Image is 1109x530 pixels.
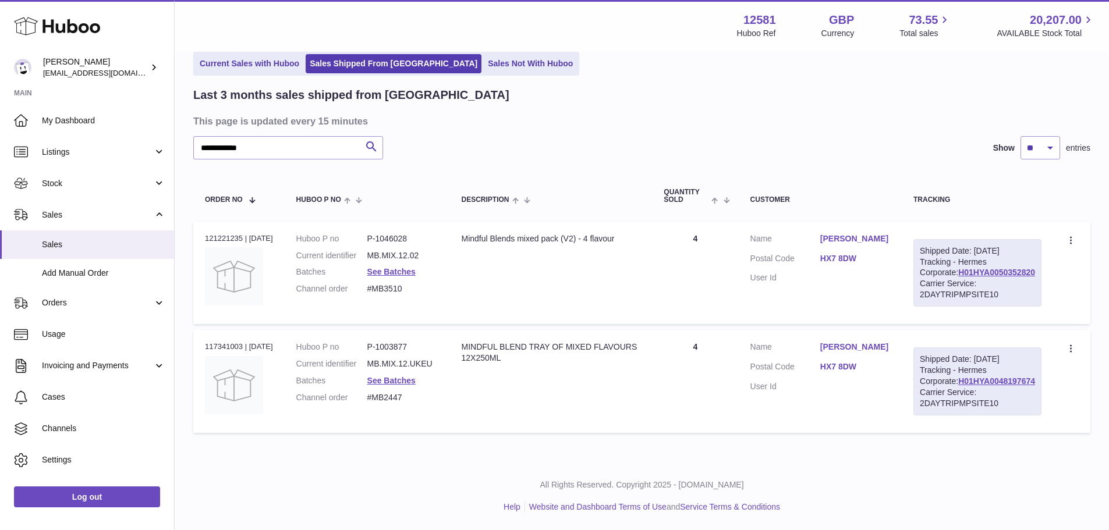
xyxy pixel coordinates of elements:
[43,68,171,77] span: [EMAIL_ADDRESS][DOMAIN_NAME]
[750,361,820,375] dt: Postal Code
[750,272,820,283] dt: User Id
[820,361,890,372] a: HX7 8DW
[367,233,438,244] dd: P-1046028
[296,283,367,294] dt: Channel order
[296,358,367,369] dt: Current identifier
[42,115,165,126] span: My Dashboard
[306,54,481,73] a: Sales Shipped From [GEOGRAPHIC_DATA]
[42,147,153,158] span: Listings
[529,502,667,511] a: Website and Dashboard Terms of Use
[42,297,153,308] span: Orders
[899,12,951,39] a: 73.55 Total sales
[461,196,509,204] span: Description
[821,28,855,39] div: Currency
[920,354,1035,365] div: Shipped Date: [DATE]
[296,375,367,386] dt: Batches
[42,239,165,250] span: Sales
[652,330,738,432] td: 4
[958,268,1035,277] a: H01HYA0050352820
[367,283,438,294] dd: #MB3510
[899,28,951,39] span: Total sales
[504,502,520,511] a: Help
[829,12,854,28] strong: GBP
[42,423,165,434] span: Channels
[737,28,776,39] div: Huboo Ref
[997,28,1095,39] span: AVAILABLE Stock Total
[484,54,577,73] a: Sales Not With Huboo
[367,267,416,276] a: See Batches
[296,233,367,244] dt: Huboo P no
[913,239,1041,307] div: Tracking - Hermes Corporate:
[205,233,273,244] div: 121221235 | [DATE]
[652,222,738,324] td: 4
[1066,143,1090,154] span: entries
[750,233,820,247] dt: Name
[958,376,1035,386] a: H01HYA0048197674
[42,329,165,340] span: Usage
[367,376,416,385] a: See Batches
[461,342,640,364] div: MINDFUL BLEND TRAY OF MIXED FLAVOURS 12X250ML
[14,59,31,76] img: internalAdmin-12581@internal.huboo.com
[750,196,890,204] div: Customer
[820,253,890,264] a: HX7 8DW
[367,358,438,369] dd: MB.MIX.12.UKEU
[42,360,153,371] span: Invoicing and Payments
[296,392,367,403] dt: Channel order
[913,196,1041,204] div: Tracking
[296,250,367,261] dt: Current identifier
[14,486,160,507] a: Log out
[913,347,1041,415] div: Tracking - Hermes Corporate:
[750,342,820,355] dt: Name
[909,12,938,28] span: 73.55
[997,12,1095,39] a: 20,207.00 AVAILABLE Stock Total
[461,233,640,244] div: Mindful Blends mixed pack (V2) - 4 flavour
[43,56,148,79] div: [PERSON_NAME]
[193,87,509,103] h2: Last 3 months sales shipped from [GEOGRAPHIC_DATA]
[42,209,153,220] span: Sales
[367,392,438,403] dd: #MB2447
[42,268,165,279] span: Add Manual Order
[205,247,263,305] img: no-photo.jpg
[750,381,820,392] dt: User Id
[196,54,303,73] a: Current Sales with Huboo
[680,502,780,511] a: Service Terms & Conditions
[205,356,263,414] img: no-photo.jpg
[525,501,780,513] li: and
[296,196,341,204] span: Huboo P no
[820,342,890,353] a: [PERSON_NAME]
[42,454,165,465] span: Settings
[664,188,708,204] span: Quantity Sold
[920,246,1035,257] div: Shipped Date: [DATE]
[367,250,438,261] dd: MB.MIX.12.02
[1030,12,1082,28] span: 20,207.00
[993,143,1015,154] label: Show
[42,178,153,189] span: Stock
[367,342,438,353] dd: P-1003877
[193,115,1087,127] h3: This page is updated every 15 minutes
[42,392,165,403] span: Cases
[820,233,890,244] a: [PERSON_NAME]
[743,12,776,28] strong: 12581
[750,253,820,267] dt: Postal Code
[296,342,367,353] dt: Huboo P no
[205,196,243,204] span: Order No
[296,266,367,278] dt: Batches
[184,479,1100,490] p: All Rights Reserved. Copyright 2025 - [DOMAIN_NAME]
[205,342,273,352] div: 117341003 | [DATE]
[920,278,1035,300] div: Carrier Service: 2DAYTRIPMPSITE10
[920,387,1035,409] div: Carrier Service: 2DAYTRIPMPSITE10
